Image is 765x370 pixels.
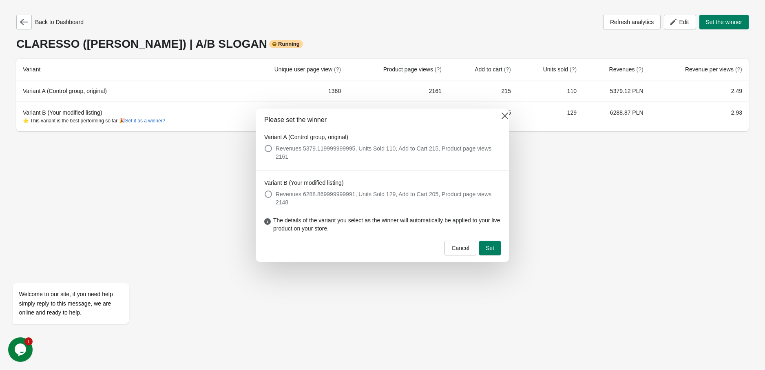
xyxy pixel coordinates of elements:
[264,179,344,187] legend: Variant B (Your modified listing)
[8,337,34,362] iframe: chat widget
[479,241,501,255] button: Set
[256,216,509,241] div: The details of the variant you select as the winner will automatically be applied to your live pr...
[444,241,476,255] button: Cancel
[486,245,494,251] span: Set
[264,133,348,141] legend: Variant A (Control group, original)
[451,245,469,251] span: Cancel
[276,190,501,206] span: Revenues 6288.869999999991, Units Sold 129, Add to Cart 205, Product page views 2148
[276,144,501,161] span: Revenues 5379.119999999995, Units Sold 110, Add to Cart 215, Product page views 2161
[8,237,155,333] iframe: chat widget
